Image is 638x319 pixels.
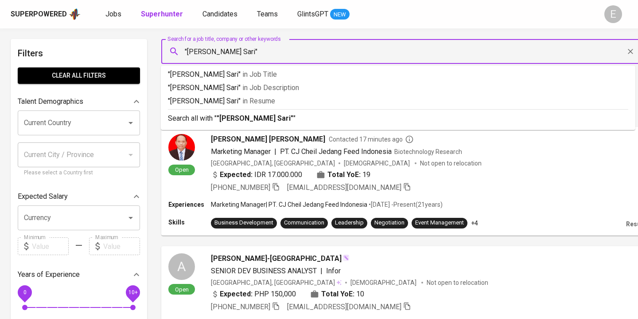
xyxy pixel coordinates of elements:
h6: Filters [18,46,140,60]
div: Superpowered [11,9,67,20]
span: Jobs [105,10,121,18]
span: Open [171,286,192,293]
b: Total YoE: [321,289,354,299]
p: Skills [168,218,211,227]
p: "[PERSON_NAME] Sari" [168,69,628,80]
div: IDR 17.000.000 [211,169,302,180]
span: [PERSON_NAME] [PERSON_NAME] [211,134,325,145]
img: 87adef7d8094b9805734c7d00fe094c9.jpg [168,134,195,161]
span: Teams [257,10,278,18]
div: Negotiation [374,219,405,227]
p: Years of Experience [18,269,80,280]
div: [GEOGRAPHIC_DATA], [GEOGRAPHIC_DATA] [211,278,342,287]
div: Expected Salary [18,188,140,205]
img: magic_wand.svg [342,254,350,261]
div: Communication [284,219,324,227]
span: Contacted 17 minutes ago [329,135,414,144]
div: Years of Experience [18,266,140,284]
svg: By Batam recruiter [405,135,414,144]
span: in Resume [242,97,275,105]
span: [DEMOGRAPHIC_DATA] [350,278,418,287]
div: [GEOGRAPHIC_DATA], [GEOGRAPHIC_DATA] [211,159,335,168]
button: Open [124,212,137,224]
p: Not open to relocation [420,159,482,168]
p: Please select a Country first [24,169,134,177]
button: Clear [624,45,637,58]
span: Biotechnology Research [394,148,462,155]
span: Open [171,166,192,173]
a: Candidates [202,9,239,20]
span: NEW [330,10,350,19]
button: Open [124,117,137,129]
span: | [274,146,276,157]
span: 0 [23,289,26,295]
b: Total YoE: [327,169,361,180]
p: "[PERSON_NAME] Sari" [168,83,628,93]
span: [EMAIL_ADDRESS][DOMAIN_NAME] [287,303,401,311]
p: • [DATE] - Present ( 21 years ) [367,200,443,209]
div: PHP 150,000 [211,289,296,299]
span: Clear All filters [25,70,133,81]
p: Marketing Manager | PT. CJ Cheil Jedang Feed Indonesia [211,200,367,209]
span: [PHONE_NUMBER] [211,303,270,311]
div: Talent Demographics [18,93,140,110]
b: Expected: [220,169,253,180]
button: Clear All filters [18,67,140,84]
span: | [320,266,323,276]
span: Candidates [202,10,237,18]
a: Teams [257,9,280,20]
input: Value [103,237,140,255]
span: in Job Title [242,70,277,79]
span: [EMAIL_ADDRESS][DOMAIN_NAME] [287,183,401,192]
img: app logo [69,8,81,21]
a: GlintsGPT NEW [297,9,350,20]
b: Expected: [220,289,253,299]
span: [PHONE_NUMBER] [211,183,270,192]
p: Expected Salary [18,191,68,202]
a: Jobs [105,9,123,20]
span: Infor [326,267,341,275]
span: in Job Description [242,83,299,92]
div: Business Development [214,219,273,227]
span: 19 [362,169,370,180]
p: Experiences [168,200,211,209]
span: GlintsGPT [297,10,328,18]
div: Event Management [415,219,464,227]
p: Talent Demographics [18,96,83,107]
b: "[PERSON_NAME] Sari" [217,114,293,122]
a: Superpoweredapp logo [11,8,81,21]
p: Not open to relocation [427,278,488,287]
b: Superhunter [141,10,183,18]
div: E [604,5,622,23]
span: SENIOR DEV BUSINESS ANALYST [211,267,317,275]
a: Superhunter [141,9,185,20]
span: [DEMOGRAPHIC_DATA] [344,159,411,168]
div: A [168,253,195,280]
span: PT. CJ Cheil Jedang Feed Indonesia [280,147,392,156]
p: "[PERSON_NAME] Sari" [168,96,628,106]
span: 10 [356,289,364,299]
p: +4 [471,219,478,228]
span: 10+ [128,289,137,295]
div: Leadership [335,219,364,227]
span: [PERSON_NAME]-[GEOGRAPHIC_DATA] [211,253,342,264]
span: Marketing Manager [211,147,271,156]
p: Search all with " " [168,113,628,124]
input: Value [32,237,69,255]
